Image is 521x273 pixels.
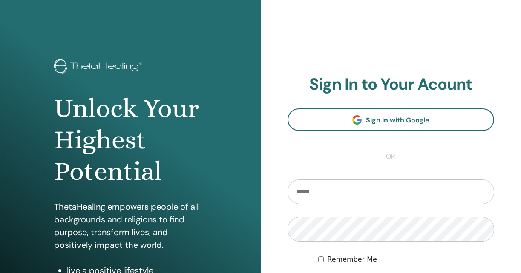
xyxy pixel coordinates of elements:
[318,254,494,264] div: Keep me authenticated indefinitely or until I manually logout
[288,75,495,94] h2: Sign In to Your Acount
[382,151,400,162] span: or
[54,93,207,188] h1: Unlock Your Highest Potential
[366,116,429,125] span: Sign In with Google
[54,200,207,251] p: ThetaHealing empowers people of all backgrounds and religions to find purpose, transform lives, a...
[327,254,377,264] label: Remember Me
[288,108,495,131] a: Sign In with Google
